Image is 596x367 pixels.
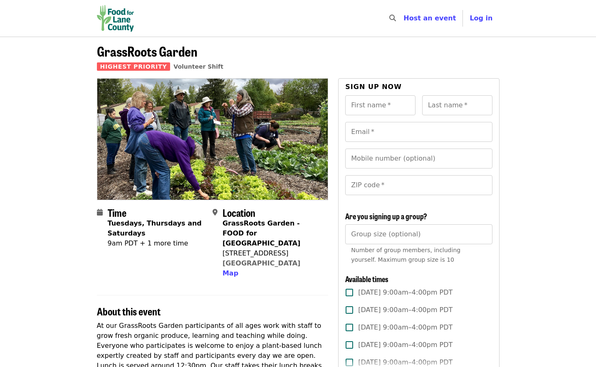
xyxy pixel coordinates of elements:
input: ZIP code [345,175,492,195]
span: Location [223,205,255,220]
span: Map [223,269,238,277]
a: Volunteer Shift [173,63,223,70]
input: Last name [422,95,492,115]
input: Mobile number (optional) [345,149,492,169]
strong: Tuesdays, Thursdays and Saturdays [108,219,202,237]
span: Time [108,205,126,220]
span: Log in [470,14,492,22]
span: Number of group members, including yourself. Maximum group size is 10 [351,247,460,263]
input: Email [345,122,492,142]
span: [DATE] 9:00am–4:00pm PDT [358,322,453,332]
div: 9am PDT + 1 more time [108,238,206,248]
span: [DATE] 9:00am–4:00pm PDT [358,288,453,298]
span: GrassRoots Garden [97,41,198,61]
a: [GEOGRAPHIC_DATA] [223,259,300,267]
input: Search [401,8,408,28]
input: [object Object] [345,224,492,244]
button: Log in [463,10,499,27]
span: About this event [97,304,161,318]
i: map-marker-alt icon [213,208,218,216]
strong: GrassRoots Garden - FOOD for [GEOGRAPHIC_DATA] [223,219,300,247]
img: GrassRoots Garden organized by Food for Lane County [97,79,328,199]
span: [DATE] 9:00am–4:00pm PDT [358,340,453,350]
span: [DATE] 9:00am–4:00pm PDT [358,305,453,315]
a: Host an event [403,14,456,22]
div: [STREET_ADDRESS] [223,248,321,258]
i: calendar icon [97,208,103,216]
i: search icon [389,14,396,22]
span: Available times [345,273,388,284]
button: Map [223,268,238,278]
span: Sign up now [345,83,402,91]
input: First name [345,95,415,115]
span: Highest Priority [97,62,171,71]
span: Are you signing up a group? [345,211,427,221]
img: Food for Lane County - Home [97,5,134,32]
